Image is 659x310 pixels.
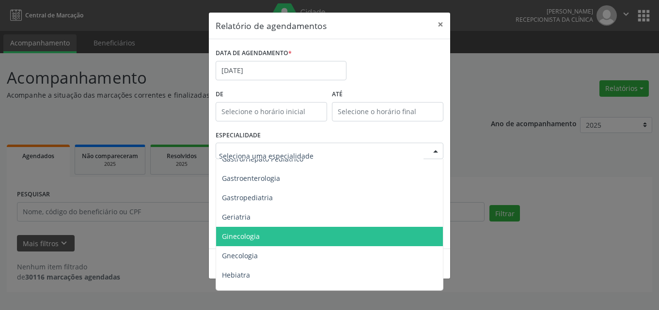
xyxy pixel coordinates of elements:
h5: Relatório de agendamentos [216,19,327,32]
label: ESPECIALIDADE [216,128,261,143]
label: ATÉ [332,87,443,102]
span: Geriatria [222,212,251,221]
label: De [216,87,327,102]
span: Ginecologia [222,232,260,241]
span: Gastroenterologia [222,174,280,183]
input: Selecione o horário final [332,102,443,121]
span: Gastropediatria [222,193,273,202]
span: Gastro/Hepato Pediatrico [222,154,303,163]
label: DATA DE AGENDAMENTO [216,46,292,61]
input: Selecione uma data ou intervalo [216,61,346,80]
input: Selecione o horário inicial [216,102,327,121]
span: Hematologia [222,290,263,299]
span: Hebiatra [222,270,250,280]
input: Seleciona uma especialidade [219,146,424,165]
span: Gnecologia [222,251,258,260]
button: Close [431,13,450,36]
